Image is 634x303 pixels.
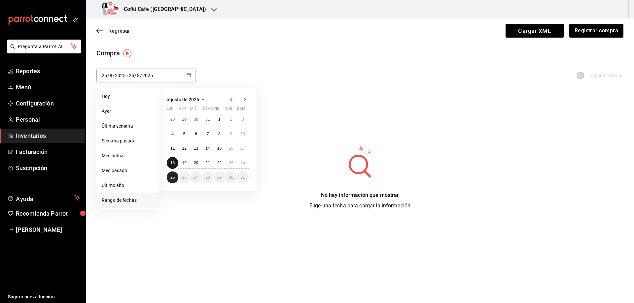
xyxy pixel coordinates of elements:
[96,89,159,104] li: Hoy
[123,49,131,57] button: Tooltip marker
[167,113,178,125] button: 28 de julio de 2025
[107,73,109,78] span: /
[183,132,186,136] abbr: 5 de agosto de 2025
[241,132,245,136] abbr: 10 de agosto de 2025
[205,175,210,180] abbr: 28 de agosto de 2025
[229,161,233,165] abbr: 23 de agosto de 2025
[202,128,213,140] button: 7 de agosto de 2025
[96,193,159,208] li: Rango de fechas
[237,128,249,140] button: 10 de agosto de 2025
[182,117,186,122] abbr: 29 de julio de 2025
[205,117,210,122] abbr: 31 de julio de 2025
[202,106,241,113] abbr: jueves
[225,113,237,125] button: 2 de agosto de 2025
[237,113,249,125] button: 3 de agosto de 2025
[170,161,175,165] abbr: 18 de agosto de 2025
[7,40,81,53] button: Pregunta a Parrot AI
[167,171,178,183] button: 25 de agosto de 2025
[218,132,221,136] abbr: 8 de agosto de 2025
[16,99,80,108] span: Configuración
[230,132,232,136] abbr: 9 de agosto de 2025
[18,43,71,50] span: Pregunta a Parrot AI
[16,194,72,202] span: Ayuda
[170,117,175,122] abbr: 28 de julio de 2025
[73,17,78,22] button: open_drawer_menu
[137,73,140,78] input: Month
[178,171,190,183] button: 26 de agosto de 2025
[96,178,159,193] li: Último año
[190,171,202,183] button: 27 de agosto de 2025
[194,146,198,151] abbr: 13 de agosto de 2025
[126,73,128,78] span: -
[202,157,213,169] button: 21 de agosto de 2025
[225,171,237,183] button: 30 de agosto de 2025
[195,132,197,136] abbr: 6 de agosto de 2025
[182,175,186,180] abbr: 26 de agosto de 2025
[218,117,221,122] abbr: 1 de agosto de 2025
[178,106,186,113] abbr: martes
[241,161,245,165] abbr: 24 de agosto de 2025
[225,142,237,154] button: 16 de agosto de 2025
[309,202,411,209] span: Elige una fecha para cargar la información
[569,24,623,38] button: Registrar compra
[202,171,213,183] button: 28 de agosto de 2025
[237,171,249,183] button: 31 de agosto de 2025
[8,293,80,300] span: Sugerir nueva función
[134,73,136,78] span: /
[229,175,233,180] abbr: 30 de agosto de 2025
[190,106,196,113] abbr: miércoles
[171,132,174,136] abbr: 4 de agosto de 2025
[178,113,190,125] button: 29 de julio de 2025
[128,73,134,78] input: Day
[178,128,190,140] button: 5 de agosto de 2025
[237,157,249,169] button: 24 de agosto de 2025
[170,175,175,180] abbr: 25 de agosto de 2025
[214,106,219,113] abbr: viernes
[237,142,249,154] button: 17 de agosto de 2025
[230,117,232,122] abbr: 2 de agosto de 2025
[190,142,202,154] button: 13 de agosto de 2025
[16,67,80,76] span: Reportes
[167,97,199,102] span: agosto de 2025
[96,119,159,134] li: Última semana
[16,147,80,156] span: Facturación
[190,157,202,169] button: 20 de agosto de 2025
[96,148,159,163] li: Mes actual
[182,146,186,151] abbr: 12 de agosto de 2025
[170,146,175,151] abbr: 11 de agosto de 2025
[225,106,232,113] abbr: sábado
[205,161,210,165] abbr: 21 de agosto de 2025
[214,171,225,183] button: 29 de agosto de 2025
[108,28,130,34] span: Regresar
[202,113,213,125] button: 31 de julio de 2025
[96,163,159,178] li: Mes pasado
[5,48,81,55] a: Pregunta a Parrot AI
[16,225,80,234] span: [PERSON_NAME]
[194,175,198,180] abbr: 27 de agosto de 2025
[506,24,564,38] span: Cargar XML
[241,146,245,151] abbr: 17 de agosto de 2025
[214,128,225,140] button: 8 de agosto de 2025
[182,161,186,165] abbr: 19 de agosto de 2025
[205,146,210,151] abbr: 14 de agosto de 2025
[214,113,225,125] button: 1 de agosto de 2025
[113,73,115,78] span: /
[237,106,245,113] abbr: domingo
[16,83,80,92] span: Menú
[178,142,190,154] button: 12 de agosto de 2025
[241,175,245,180] abbr: 31 de agosto de 2025
[217,146,222,151] abbr: 15 de agosto de 2025
[194,161,198,165] abbr: 20 de agosto de 2025
[167,142,178,154] button: 11 de agosto de 2025
[217,161,222,165] abbr: 22 de agosto de 2025
[109,73,113,78] input: Month
[309,191,411,199] div: No hay información que mostrar
[214,157,225,169] button: 22 de agosto de 2025
[16,115,80,124] span: Personal
[242,117,244,122] abbr: 3 de agosto de 2025
[167,128,178,140] button: 4 de agosto de 2025
[178,157,190,169] button: 19 de agosto de 2025
[194,117,198,122] abbr: 30 de julio de 2025
[96,48,120,58] div: Compra
[225,157,237,169] button: 23 de agosto de 2025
